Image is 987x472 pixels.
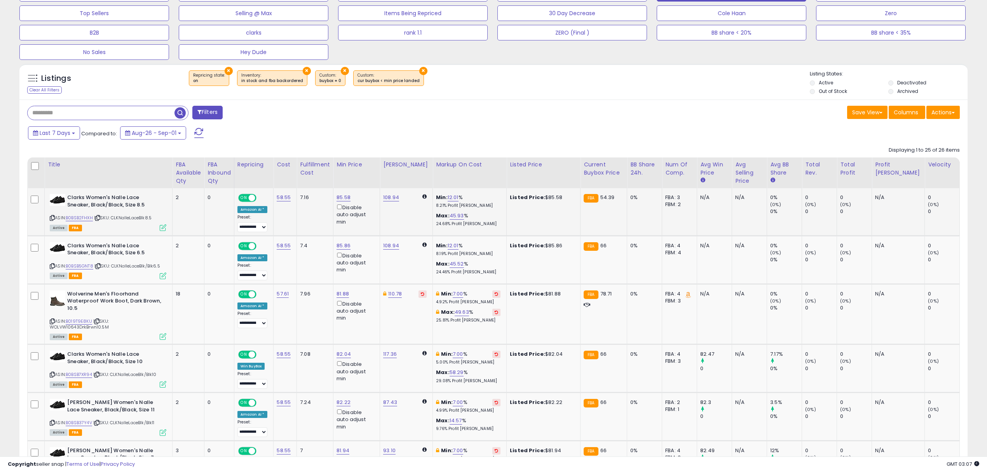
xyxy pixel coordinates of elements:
[630,161,659,177] div: BB Share 24h.
[840,358,851,364] small: (0%)
[193,78,225,84] div: on
[875,351,919,358] div: N/A
[770,290,802,297] div: 0%
[665,406,691,413] div: FBM: 1
[50,194,166,230] div: ASIN:
[700,399,732,406] div: 82.3
[735,290,761,297] div: N/A
[50,351,166,387] div: ASIN:
[50,381,68,388] span: All listings currently available for purchase on Amazon
[805,250,816,256] small: (0%)
[840,161,868,177] div: Total Profit
[337,194,351,201] a: 85.58
[176,351,198,358] div: 2
[179,5,328,21] button: Selling @ Max
[179,44,328,60] button: Hey Dude
[208,194,228,201] div: 0
[208,351,228,358] div: 0
[241,78,303,84] div: in stock and fba backordered
[735,351,761,358] div: N/A
[277,194,291,201] a: 58.55
[94,215,152,221] span: | SKU: CLKNalleLaceBlk8.5
[255,243,268,249] span: OFF
[50,447,65,459] img: 31161VgeKUL._SL40_.jpg
[41,73,71,84] h5: Listings
[894,108,918,116] span: Columns
[50,225,68,231] span: All listings currently available for purchase on Amazon
[630,242,656,249] div: 0%
[433,157,507,188] th: The percentage added to the cost of goods (COGS) that forms the calculator for Min & Max prices.
[840,351,872,358] div: 0
[81,130,117,137] span: Compared to:
[700,351,732,358] div: 82.47
[805,290,837,297] div: 0
[436,242,448,249] b: Min:
[50,334,68,340] span: All listings currently available for purchase on Amazon
[889,106,925,119] button: Columns
[847,106,888,119] button: Save View
[453,447,463,455] a: 7.00
[700,242,726,249] div: N/A
[805,194,837,201] div: 0
[450,260,464,268] a: 45.52
[875,290,919,297] div: N/A
[928,201,939,208] small: (0%)
[600,399,607,406] span: 66
[208,242,228,249] div: 0
[255,291,268,297] span: OFF
[176,399,198,406] div: 2
[239,195,249,201] span: ON
[875,194,919,201] div: N/A
[66,263,93,269] a: B0BSB5GNT8
[840,298,851,304] small: (0%)
[805,208,837,215] div: 0
[928,351,959,358] div: 0
[208,399,228,406] div: 0
[237,263,268,280] div: Preset:
[840,365,872,372] div: 0
[436,212,450,219] b: Max:
[50,194,65,206] img: 31161VgeKUL._SL40_.jpg
[897,88,918,94] label: Archived
[735,242,761,249] div: N/A
[770,194,802,201] div: 0%
[436,369,450,376] b: Max:
[239,400,249,406] span: ON
[665,242,691,249] div: FBA: 4
[239,351,249,358] span: ON
[277,447,291,455] a: 58.55
[805,365,837,372] div: 0
[436,318,500,323] p: 25.81% Profit [PERSON_NAME]
[840,242,872,249] div: 0
[66,215,93,221] a: B0BSB2FHXH
[665,351,691,358] div: FBA: 4
[810,70,968,78] p: Listing States:
[630,290,656,297] div: 0%
[455,308,469,316] a: 49.63
[67,242,162,259] b: Clarks Women's Nalle Lace Sneaker, Black/Black, Size 6.5
[770,201,781,208] small: (0%)
[436,242,500,257] div: %
[584,242,598,251] small: FBA
[300,290,327,297] div: 7.96
[875,161,921,177] div: Profit [PERSON_NAME]
[239,243,249,249] span: ON
[319,78,341,84] div: buybox = 0
[805,242,837,249] div: 0
[237,206,268,213] div: Amazon AI *
[436,203,500,208] p: 8.21% Profit [PERSON_NAME]
[300,194,327,201] div: 7.16
[337,203,374,226] div: Disable auto adjust min
[600,242,607,249] span: 66
[237,363,265,370] div: Win BuyBox
[840,399,872,406] div: 0
[436,369,500,383] div: %
[277,161,293,169] div: Cost
[237,254,268,261] div: Amazon AI *
[436,290,500,305] div: %
[665,194,691,201] div: FBA: 3
[441,350,453,358] b: Min:
[600,290,612,297] span: 78.71
[176,161,201,185] div: FBA Available Qty
[805,201,816,208] small: (0%)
